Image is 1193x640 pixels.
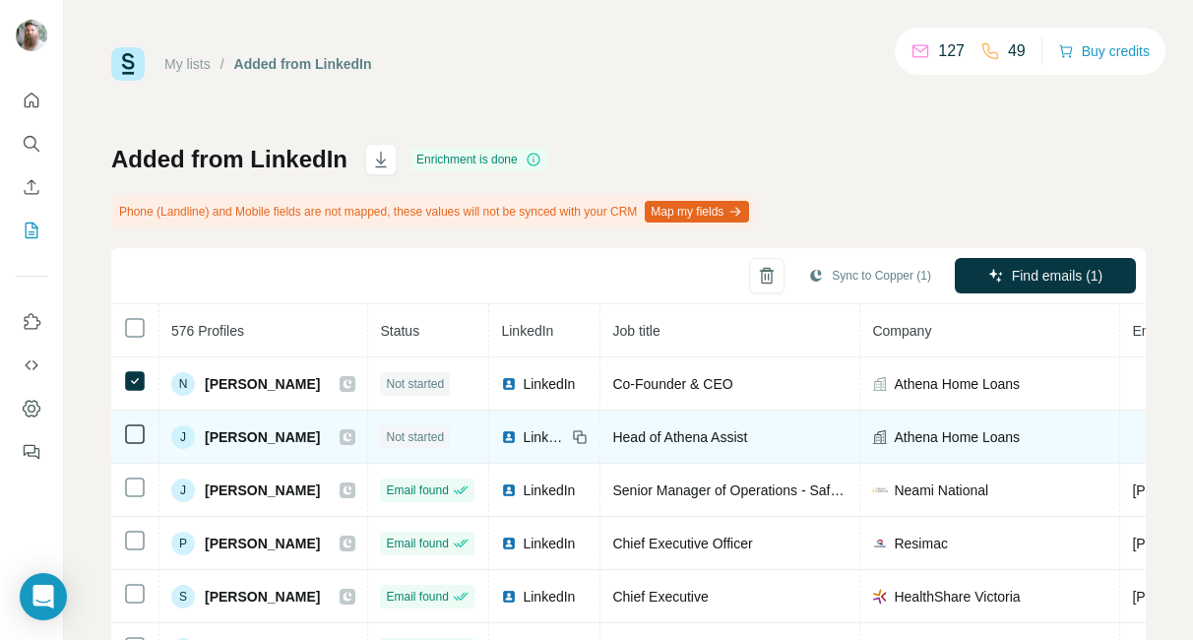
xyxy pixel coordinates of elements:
div: P [171,532,195,555]
img: LinkedIn logo [501,589,517,605]
span: Company [872,323,931,339]
img: company-logo [872,589,888,605]
span: Status [380,323,419,339]
button: Dashboard [16,391,47,426]
img: Avatar [16,20,47,51]
span: Not started [386,428,444,446]
img: company-logo [872,482,888,498]
span: LinkedIn [523,587,575,607]
button: Map my fields [645,201,749,223]
span: Email found [386,535,448,552]
span: LinkedIn [523,534,575,553]
img: Surfe Logo [111,47,145,81]
span: LinkedIn [523,374,575,394]
div: Enrichment is done [410,148,547,171]
span: Not started [386,375,444,393]
h1: Added from LinkedIn [111,144,347,175]
span: 576 Profiles [171,323,244,339]
span: Chief Executive Officer [612,536,752,551]
div: S [171,585,195,608]
span: Job title [612,323,659,339]
span: [PERSON_NAME] [205,587,320,607]
li: / [220,54,224,74]
span: Email found [386,481,448,499]
a: My lists [164,56,211,72]
span: Chief Executive [612,589,708,605]
span: LinkedIn [501,323,553,339]
span: [PERSON_NAME] [205,534,320,553]
span: Email [1132,323,1166,339]
div: Added from LinkedIn [234,54,372,74]
span: Find emails (1) [1012,266,1103,286]
img: LinkedIn logo [501,482,517,498]
button: Buy credits [1058,37,1150,65]
button: Sync to Copper (1) [794,261,945,290]
span: Senior Manager of Operations - Safety and Homelessness - Youth Services [612,482,1073,498]
button: Enrich CSV [16,169,47,205]
button: Feedback [16,434,47,470]
img: LinkedIn logo [501,376,517,392]
img: LinkedIn logo [501,536,517,551]
button: Use Surfe on LinkedIn [16,304,47,340]
span: Athena Home Loans [894,427,1020,447]
button: Find emails (1) [955,258,1136,293]
span: LinkedIn [523,480,575,500]
span: LinkedIn [523,427,566,447]
div: Phone (Landline) and Mobile fields are not mapped, these values will not be synced with your CRM [111,195,753,228]
p: 127 [938,39,965,63]
div: J [171,425,195,449]
span: Co-Founder & CEO [612,376,732,392]
div: J [171,479,195,502]
p: 49 [1008,39,1026,63]
span: Head of Athena Assist [612,429,747,445]
div: Open Intercom Messenger [20,573,67,620]
span: Athena Home Loans [894,374,1020,394]
span: [PERSON_NAME] [205,427,320,447]
button: My lists [16,213,47,248]
img: company-logo [872,536,888,551]
button: Quick start [16,83,47,118]
span: HealthShare Victoria [894,587,1020,607]
span: Neami National [894,480,988,500]
button: Search [16,126,47,161]
span: Resimac [894,534,947,553]
button: Use Surfe API [16,348,47,383]
span: Email found [386,588,448,606]
span: [PERSON_NAME] [205,480,320,500]
span: [PERSON_NAME] [205,374,320,394]
img: LinkedIn logo [501,429,517,445]
div: N [171,372,195,396]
